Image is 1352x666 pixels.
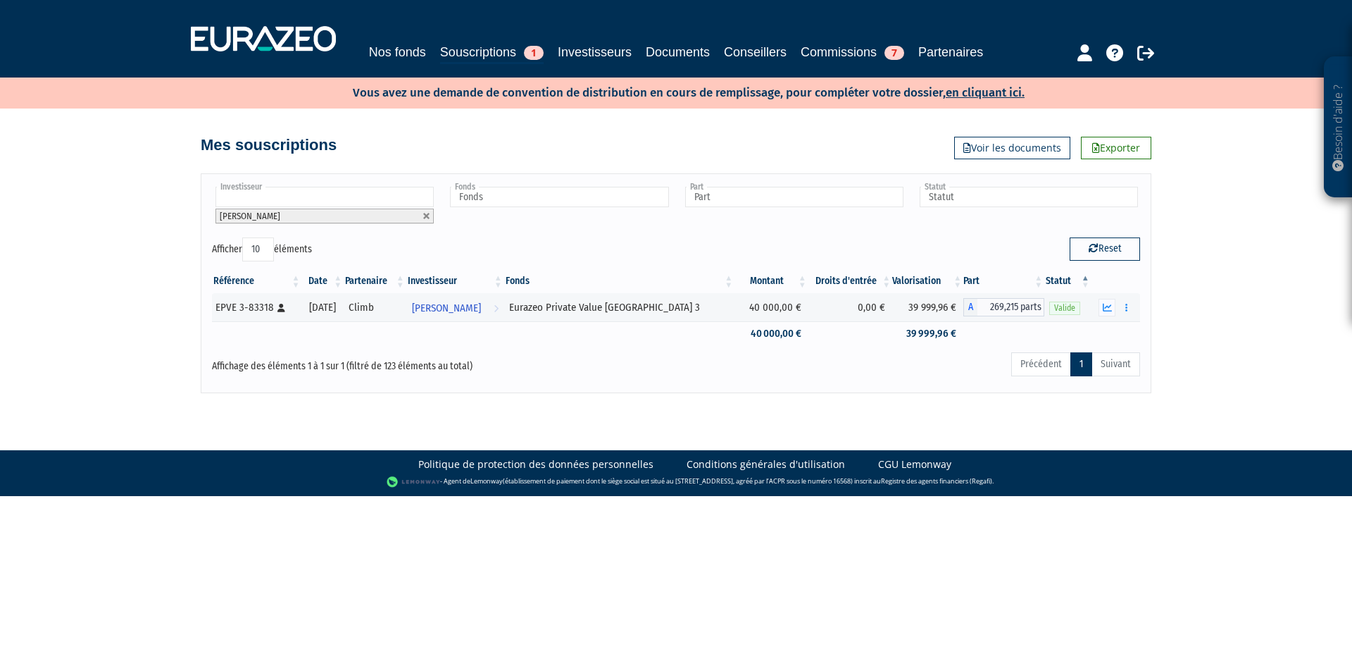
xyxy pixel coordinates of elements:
img: 1732889491-logotype_eurazeo_blanc_rvb.png [191,26,336,51]
span: A [963,298,977,316]
a: Investisseurs [558,42,632,62]
div: [DATE] [307,300,339,315]
a: Conseillers [724,42,787,62]
th: Date: activer pour trier la colonne par ordre croissant [302,269,344,293]
a: Politique de protection des données personnelles [418,457,653,471]
th: Part: activer pour trier la colonne par ordre croissant [963,269,1044,293]
div: - Agent de (établissement de paiement dont le siège social est situé au [STREET_ADDRESS], agréé p... [14,475,1338,489]
td: Climb [344,293,406,321]
div: Eurazeo Private Value [GEOGRAPHIC_DATA] 3 [509,300,730,315]
th: Référence : activer pour trier la colonne par ordre croissant [212,269,302,293]
th: Partenaire: activer pour trier la colonne par ordre croissant [344,269,406,293]
th: Montant: activer pour trier la colonne par ordre croissant [734,269,808,293]
td: 40 000,00 € [734,321,808,346]
th: Fonds: activer pour trier la colonne par ordre croissant [504,269,734,293]
a: Partenaires [918,42,983,62]
button: Reset [1070,238,1140,260]
span: [PERSON_NAME] [412,295,481,321]
a: Documents [646,42,710,62]
a: Registre des agents financiers (Regafi) [881,476,992,486]
span: [PERSON_NAME] [220,211,280,221]
a: Commissions7 [801,42,904,62]
td: 39 999,96 € [892,293,963,321]
a: Lemonway [470,476,503,486]
a: Voir les documents [954,137,1070,159]
span: 1 [524,46,544,60]
th: Statut : activer pour trier la colonne par ordre d&eacute;croissant [1044,269,1091,293]
a: Conditions générales d'utilisation [687,457,845,471]
a: [PERSON_NAME] [406,293,504,321]
img: logo-lemonway.png [387,475,441,489]
a: 1 [1070,352,1092,376]
td: 0,00 € [808,293,892,321]
a: en cliquant ici. [946,85,1025,100]
i: [Français] Personne physique [277,304,285,312]
p: Vous avez une demande de convention de distribution en cours de remplissage, pour compléter votre... [312,81,1025,101]
select: Afficheréléments [242,238,274,261]
th: Valorisation: activer pour trier la colonne par ordre croissant [892,269,963,293]
th: Investisseur: activer pour trier la colonne par ordre croissant [406,269,504,293]
span: Valide [1049,302,1080,315]
th: Droits d'entrée: activer pour trier la colonne par ordre croissant [808,269,892,293]
td: 39 999,96 € [892,321,963,346]
div: Affichage des éléments 1 à 1 sur 1 (filtré de 123 éléments au total) [212,351,587,374]
a: Exporter [1081,137,1151,159]
div: EPVE 3-83318 [215,300,297,315]
td: 40 000,00 € [734,293,808,321]
i: Voir l'investisseur [494,295,499,321]
a: CGU Lemonway [878,457,951,471]
span: 7 [884,46,904,60]
h4: Mes souscriptions [201,137,337,154]
a: Nos fonds [369,42,426,62]
label: Afficher éléments [212,238,312,261]
a: Souscriptions1 [440,42,544,64]
div: A - Eurazeo Private Value Europe 3 [963,298,1044,316]
p: Besoin d'aide ? [1330,64,1346,191]
span: 269,215 parts [977,298,1044,316]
